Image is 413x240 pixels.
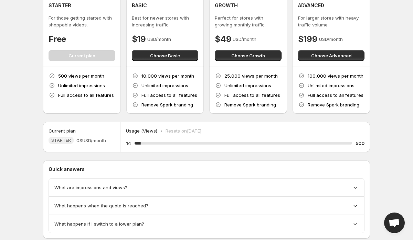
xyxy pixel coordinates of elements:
p: 10,000 views per month [141,72,194,79]
button: Choose Growth [215,50,282,61]
div: Open chat [384,213,405,233]
p: Best for newer stores with increasing traffic. [132,14,199,28]
p: Unlimited impressions [308,82,354,89]
button: Choose Advanced [298,50,365,61]
p: Usage (Views) [126,127,157,134]
span: What are impressions and views? [54,184,127,191]
button: Choose Basic [132,50,199,61]
p: Full access to all features [224,92,280,99]
span: Choose Growth [231,52,265,59]
h4: STARTER [49,2,71,9]
span: Choose Basic [150,52,180,59]
p: Remove Spark branding [141,101,193,108]
span: What happens when the quota is reached? [54,202,148,209]
p: 500 views per month [58,72,104,79]
p: For those getting started with shoppable videos. [49,14,115,28]
p: Unlimited impressions [141,82,188,89]
p: Full access to all features [308,92,363,99]
p: Unlimited impressions [58,82,105,89]
p: USD/month [147,36,171,43]
h4: BASIC [132,2,147,9]
h4: $199 [298,34,318,45]
span: STARTER [51,138,71,143]
p: Quick answers [49,166,364,173]
h4: Free [49,34,66,45]
p: For larger stores with heavy traffic volume. [298,14,365,28]
h5: Current plan [49,127,76,134]
p: Full access to all features [141,92,197,99]
span: What happens if I switch to a lower plan? [54,220,144,227]
p: Full access to all features [58,92,114,99]
span: Choose Advanced [311,52,351,59]
p: USD/month [319,36,343,43]
h5: 500 [356,140,364,147]
p: Remove Spark branding [308,101,359,108]
h4: GROWTH [215,2,238,9]
p: 25,000 views per month [224,72,278,79]
h5: 14 [126,140,131,147]
p: USD/month [233,36,256,43]
h4: $49 [215,34,231,45]
p: Resets on [DATE] [166,127,201,134]
p: Perfect for stores with growing monthly traffic. [215,14,282,28]
p: • [160,127,163,134]
h4: ADVANCED [298,2,324,9]
h4: $19 [132,34,146,45]
p: Unlimited impressions [224,82,271,89]
p: 100,000 views per month [308,72,363,79]
span: 0$ USD/month [76,137,106,144]
p: Remove Spark branding [224,101,276,108]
